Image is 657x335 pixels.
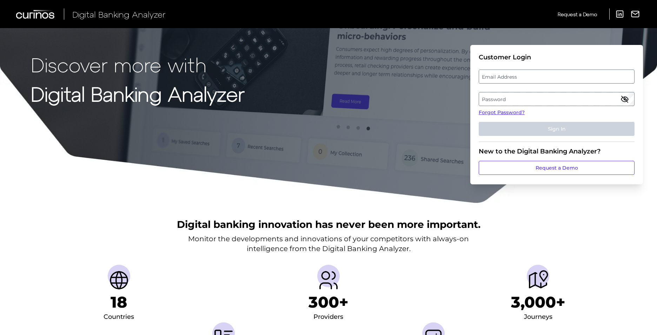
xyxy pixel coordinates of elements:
div: Customer Login [479,53,635,61]
h1: 18 [111,293,127,311]
a: Forgot Password? [479,109,635,116]
span: Digital Banking Analyzer [72,9,166,19]
label: Password [479,93,634,105]
a: Request a Demo [479,161,635,175]
img: Curinos [16,10,55,19]
h1: 3,000+ [511,293,565,311]
button: Sign In [479,122,635,136]
img: Countries [108,269,130,291]
div: Providers [313,311,343,323]
h2: Digital banking innovation has never been more important. [177,218,480,231]
div: Journeys [524,311,552,323]
div: New to the Digital Banking Analyzer? [479,147,635,155]
div: Countries [104,311,134,323]
span: Request a Demo [558,11,597,17]
img: Providers [317,269,340,291]
p: Monitor the developments and innovations of your competitors with always-on intelligence from the... [188,234,469,254]
strong: Digital Banking Analyzer [31,82,245,105]
img: Journeys [527,269,549,291]
h1: 300+ [308,293,349,311]
a: Request a Demo [558,8,597,20]
p: Discover more with [31,53,245,75]
label: Email Address [479,70,634,83]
